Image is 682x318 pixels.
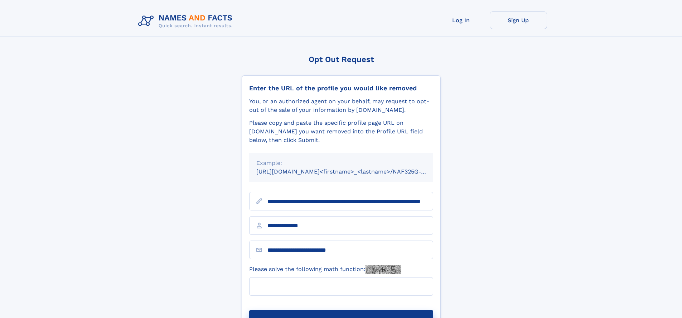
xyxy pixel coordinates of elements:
div: Enter the URL of the profile you would like removed [249,84,433,92]
a: Sign Up [490,11,547,29]
div: Example: [256,159,426,167]
div: You, or an authorized agent on your behalf, may request to opt-out of the sale of your informatio... [249,97,433,114]
small: [URL][DOMAIN_NAME]<firstname>_<lastname>/NAF325G-xxxxxxxx [256,168,447,175]
img: Logo Names and Facts [135,11,238,31]
div: Opt Out Request [242,55,441,64]
a: Log In [432,11,490,29]
label: Please solve the following math function: [249,265,401,274]
div: Please copy and paste the specific profile page URL on [DOMAIN_NAME] you want removed into the Pr... [249,119,433,144]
